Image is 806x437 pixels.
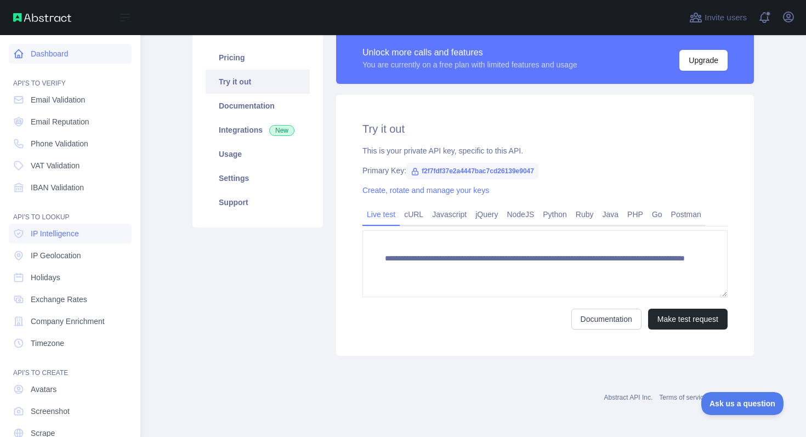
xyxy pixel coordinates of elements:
[31,294,87,305] span: Exchange Rates
[9,290,132,309] a: Exchange Rates
[31,228,79,239] span: IP Intelligence
[362,121,728,137] h2: Try it out
[31,250,81,261] span: IP Geolocation
[206,166,310,190] a: Settings
[206,70,310,94] a: Try it out
[31,272,60,283] span: Holidays
[206,94,310,118] a: Documentation
[502,206,538,223] a: NodeJS
[598,206,623,223] a: Java
[623,206,648,223] a: PHP
[428,206,471,223] a: Javascript
[362,59,577,70] div: You are currently on a free plan with limited features and usage
[362,46,577,59] div: Unlock more calls and features
[31,182,84,193] span: IBAN Validation
[9,311,132,331] a: Company Enrichment
[9,156,132,175] a: VAT Validation
[679,50,728,71] button: Upgrade
[9,90,132,110] a: Email Validation
[362,145,728,156] div: This is your private API key, specific to this API.
[406,163,538,179] span: f2f7fdf37e2a4447bac7cd26139e9047
[648,206,667,223] a: Go
[604,394,653,401] a: Abstract API Inc.
[667,206,706,223] a: Postman
[31,406,70,417] span: Screenshot
[9,401,132,421] a: Screenshot
[362,186,489,195] a: Create, rotate and manage your keys
[31,138,88,149] span: Phone Validation
[362,165,728,176] div: Primary Key:
[9,333,132,353] a: Timezone
[687,9,749,26] button: Invite users
[648,309,728,330] button: Make test request
[9,355,132,377] div: API'S TO CREATE
[31,316,105,327] span: Company Enrichment
[31,116,89,127] span: Email Reputation
[31,160,80,171] span: VAT Validation
[31,338,64,349] span: Timezone
[471,206,502,223] a: jQuery
[206,142,310,166] a: Usage
[9,178,132,197] a: IBAN Validation
[9,112,132,132] a: Email Reputation
[362,206,400,223] a: Live test
[269,125,294,136] span: New
[206,46,310,70] a: Pricing
[31,384,56,395] span: Avatars
[9,224,132,243] a: IP Intelligence
[571,309,642,330] a: Documentation
[9,200,132,222] div: API'S TO LOOKUP
[206,190,310,214] a: Support
[9,268,132,287] a: Holidays
[31,94,85,105] span: Email Validation
[9,134,132,154] a: Phone Validation
[9,66,132,88] div: API'S TO VERIFY
[206,118,310,142] a: Integrations New
[538,206,571,223] a: Python
[659,394,707,401] a: Terms of service
[9,246,132,265] a: IP Geolocation
[400,206,428,223] a: cURL
[571,206,598,223] a: Ruby
[701,392,784,415] iframe: Toggle Customer Support
[9,44,132,64] a: Dashboard
[705,12,747,24] span: Invite users
[9,379,132,399] a: Avatars
[13,13,71,22] img: Abstract API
